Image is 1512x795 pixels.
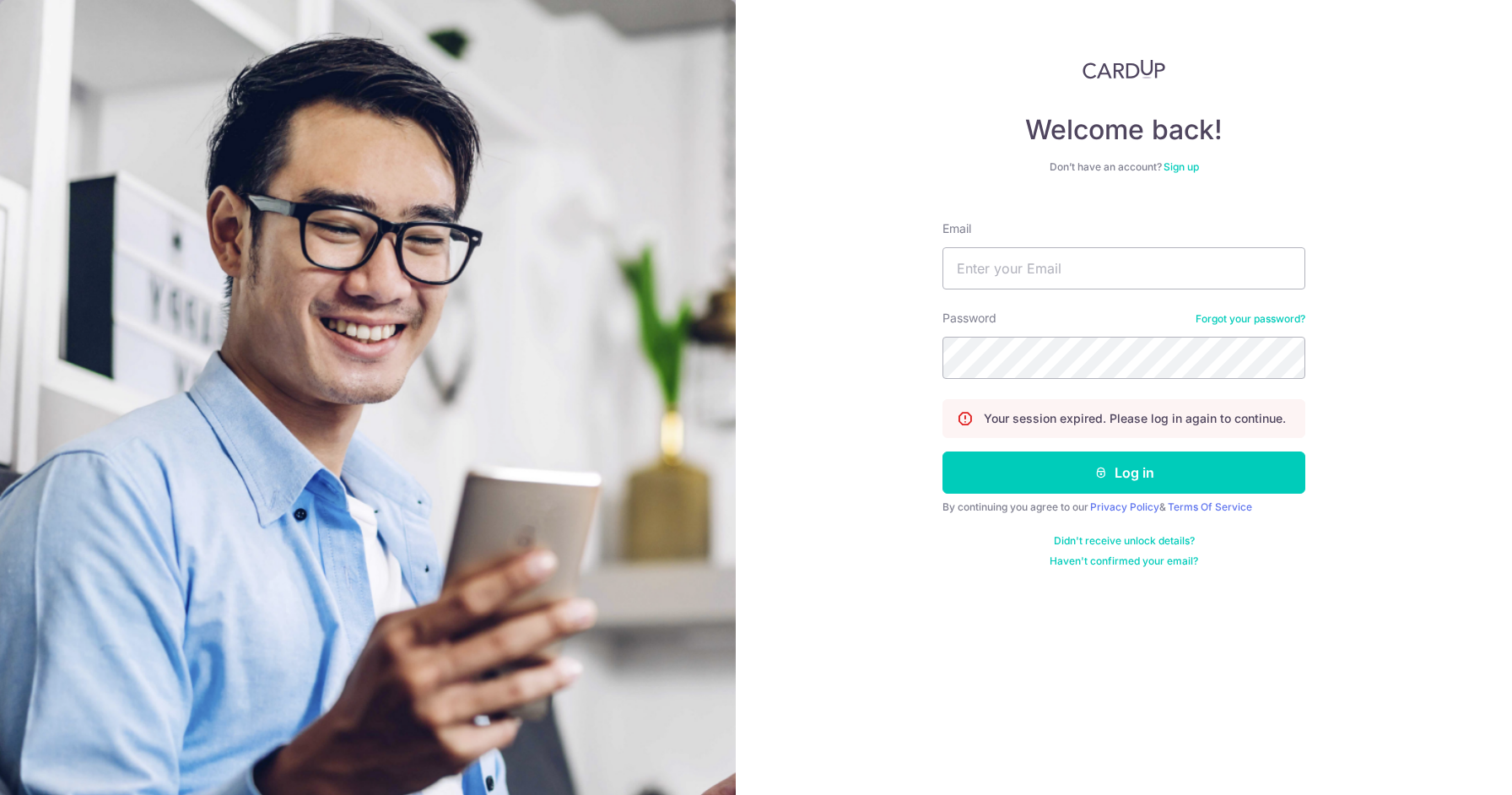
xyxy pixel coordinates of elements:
p: Your session expired. Please log in again to continue. [984,410,1286,427]
h4: Welcome back! [942,113,1305,147]
input: Enter your Email [942,247,1305,289]
label: Email [942,220,971,237]
a: Didn't receive unlock details? [1054,534,1195,548]
div: By continuing you agree to our & [942,500,1305,514]
a: Privacy Policy [1090,500,1159,513]
a: Terms Of Service [1168,500,1252,513]
button: Log in [942,452,1305,494]
a: Forgot your password? [1196,312,1305,326]
img: CardUp Logo [1083,59,1165,79]
div: Don’t have an account? [942,160,1305,174]
label: Password [942,310,996,327]
a: Sign up [1164,160,1199,173]
a: Haven't confirmed your email? [1050,554,1198,568]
